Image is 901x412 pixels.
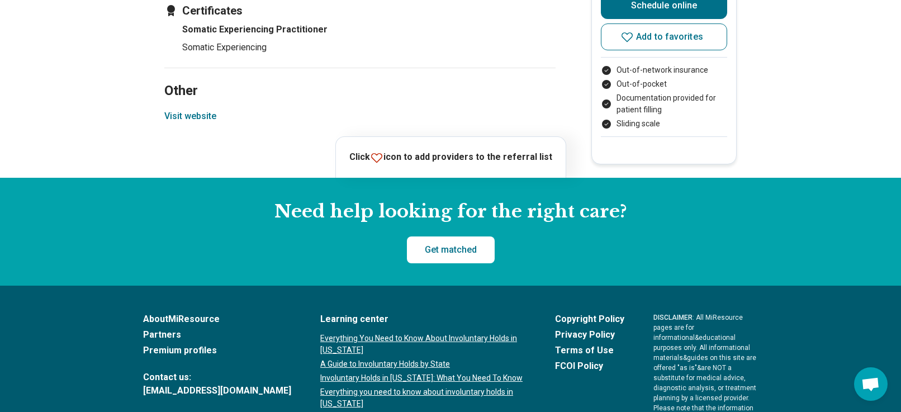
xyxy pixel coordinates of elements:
p: Somatic Experiencing [182,41,556,54]
button: Add to favorites [601,23,727,50]
h2: Other [164,55,556,101]
ul: Payment options [601,64,727,130]
div: Open chat [854,367,888,401]
a: Terms of Use [555,344,624,357]
span: Add to favorites [636,32,703,41]
span: DISCLAIMER [653,314,693,321]
a: Copyright Policy [555,312,624,326]
li: Documentation provided for patient filling [601,92,727,116]
li: Out-of-network insurance [601,64,727,76]
span: Contact us: [143,371,291,384]
a: Premium profiles [143,344,291,357]
a: FCOI Policy [555,359,624,373]
a: Get matched [407,236,495,263]
a: AboutMiResource [143,312,291,326]
button: Visit website [164,110,216,123]
a: A Guide to Involuntary Holds by State [320,358,526,370]
li: Sliding scale [601,118,727,130]
p: Click icon to add providers to the referral list [349,150,552,164]
a: Everything you need to know about involuntary holds in [US_STATE] [320,386,526,410]
a: Partners [143,328,291,342]
a: Privacy Policy [555,328,624,342]
h3: Certificates [164,3,556,18]
a: [EMAIL_ADDRESS][DOMAIN_NAME] [143,384,291,397]
a: Learning center [320,312,526,326]
h4: Somatic Experiencing Practitioner [182,23,556,36]
a: Involuntary Holds in [US_STATE]: What You Need To Know [320,372,526,384]
a: Everything You Need to Know About Involuntary Holds in [US_STATE] [320,333,526,356]
h2: Need help looking for the right care? [9,200,892,224]
li: Out-of-pocket [601,78,727,90]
